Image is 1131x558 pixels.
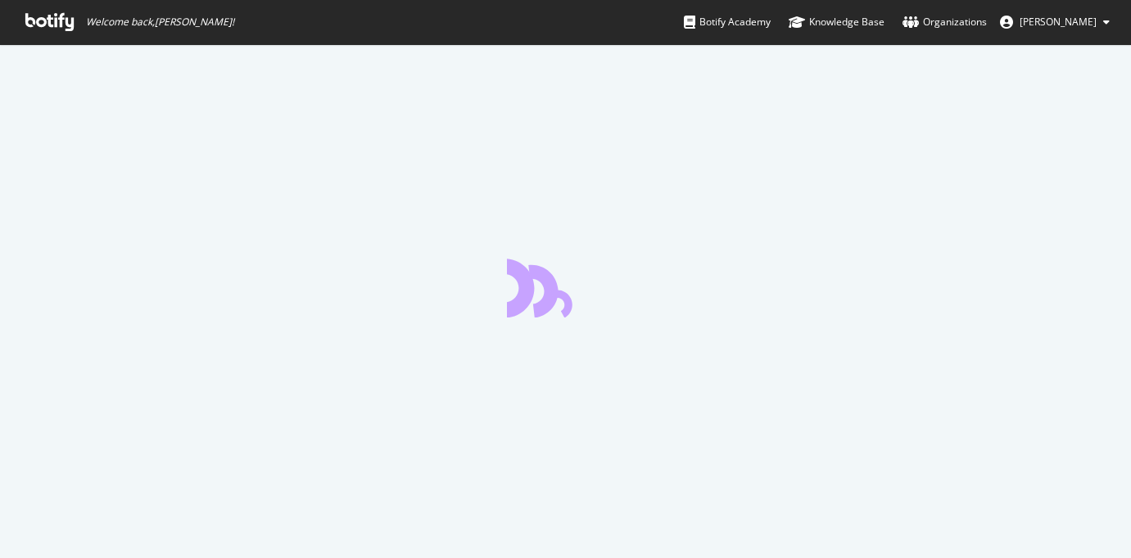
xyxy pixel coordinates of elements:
button: [PERSON_NAME] [987,9,1123,35]
span: Kate Fischer [1020,15,1097,29]
div: Knowledge Base [789,14,884,30]
div: Organizations [903,14,987,30]
span: Welcome back, [PERSON_NAME] ! [86,16,234,29]
div: Botify Academy [684,14,771,30]
div: animation [507,259,625,317]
